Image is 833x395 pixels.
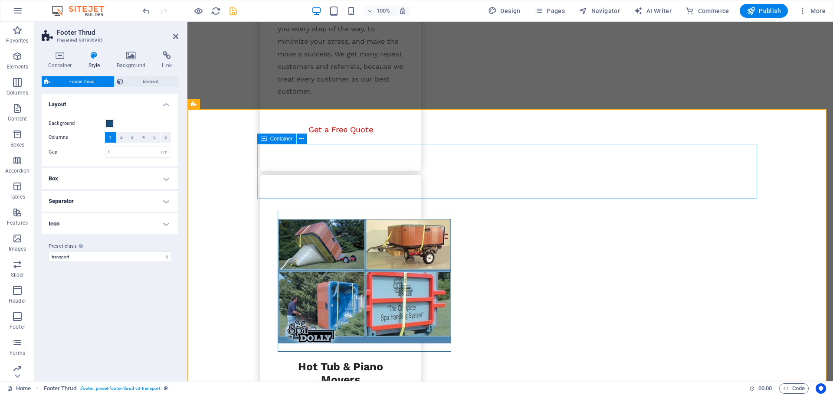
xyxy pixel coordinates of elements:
[105,132,116,143] button: 1
[141,6,151,16] button: undo
[747,7,781,15] span: Publish
[376,6,390,16] h6: 100%
[49,118,105,129] label: Background
[149,132,160,143] button: 5
[7,383,31,394] a: Click to cancel selection. Double-click to open Pages
[798,7,826,15] span: More
[210,6,221,16] button: reload
[49,150,105,154] label: Gap
[57,36,161,44] h3: Preset #ed-981906985
[116,132,127,143] button: 2
[155,51,178,69] h4: Link
[120,132,123,143] span: 2
[363,6,394,16] button: 100%
[10,349,25,356] p: Forms
[44,383,76,394] span: Click to select. Double-click to edit
[126,76,175,87] span: Element
[779,383,809,394] button: Code
[485,4,524,18] button: Design
[758,383,772,394] span: 00 00
[816,383,826,394] button: Usercentrics
[49,241,171,251] label: Preset class
[795,4,829,18] button: More
[8,115,27,122] p: Content
[740,4,788,18] button: Publish
[164,132,167,143] span: 6
[535,7,565,15] span: Pages
[42,213,178,234] h4: Icon
[531,4,568,18] button: Pages
[783,383,805,394] span: Code
[10,141,25,148] p: Boxes
[764,385,766,392] span: :
[9,297,26,304] p: Header
[749,383,772,394] h6: Session time
[49,132,105,143] label: Columns
[7,89,28,96] p: Columns
[153,132,156,143] span: 5
[161,132,171,143] button: 6
[52,76,112,87] span: Footer Thrud
[488,7,521,15] span: Design
[228,6,238,16] i: Save (Ctrl+S)
[142,132,145,143] span: 4
[630,4,675,18] button: AI Writer
[579,7,620,15] span: Navigator
[10,193,25,200] p: Tables
[44,383,168,394] nav: breadcrumb
[42,191,178,212] h4: Separator
[109,132,112,143] span: 1
[164,386,168,391] i: This element is a customizable preset
[115,76,178,87] button: Element
[131,132,134,143] span: 3
[228,6,238,16] button: save
[7,63,29,70] p: Elements
[685,7,729,15] span: Commerce
[193,6,203,16] button: Click here to leave preview mode and continue editing
[10,323,25,330] p: Footer
[634,7,672,15] span: AI Writer
[42,168,178,189] h4: Box
[138,132,149,143] button: 4
[50,6,115,16] img: Editor Logo
[270,136,293,141] span: Container
[399,7,407,15] i: On resize automatically adjust zoom level to fit chosen device.
[211,6,221,16] i: Reload page
[682,4,733,18] button: Commerce
[7,219,28,226] p: Features
[11,271,24,278] p: Slider
[80,383,161,394] span: . footer .preset-footer-thrud-v3-transport
[42,94,178,110] h4: Layout
[82,51,110,69] h4: Style
[42,51,82,69] h4: Container
[42,76,114,87] button: Footer Thrud
[127,132,138,143] button: 3
[5,167,30,174] p: Accordion
[110,51,156,69] h4: Background
[6,37,28,44] p: Favorites
[141,6,151,16] i: Undo: columns ((2, 2, 1) -> (1, 2, 1)) (Ctrl+Z)
[575,4,623,18] button: Navigator
[9,245,26,252] p: Images
[57,29,178,36] h2: Footer Thrud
